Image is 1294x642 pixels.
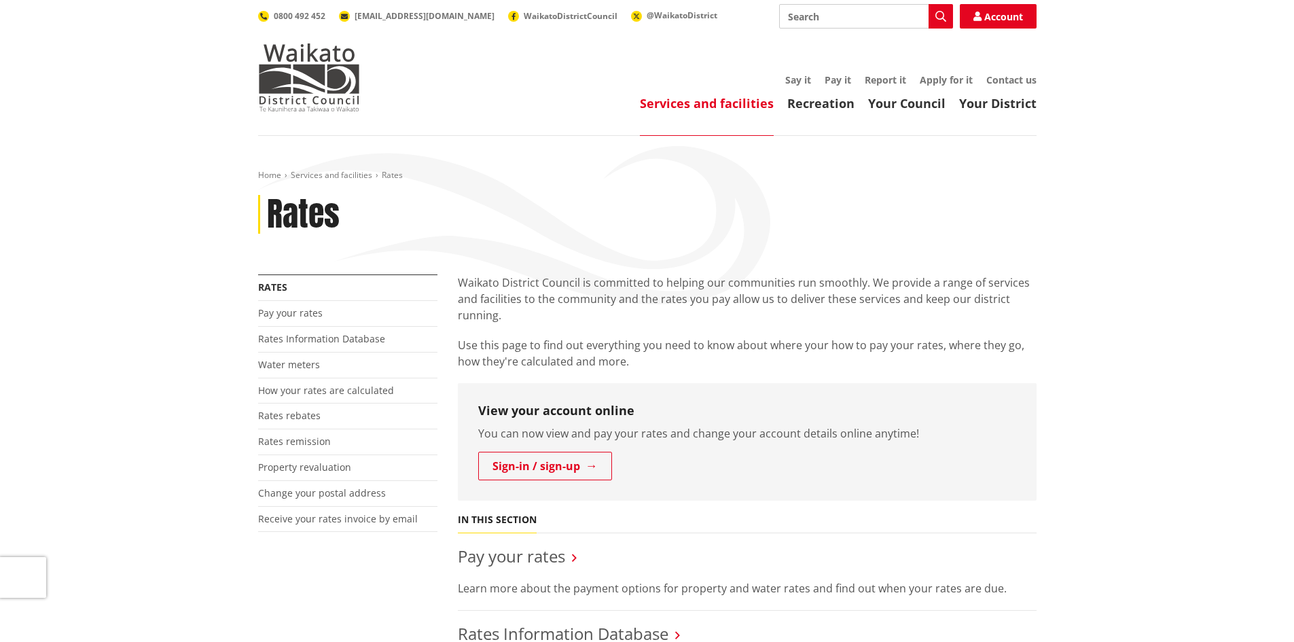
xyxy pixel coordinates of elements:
[458,337,1037,370] p: Use this page to find out everything you need to know about where your how to pay your rates, whe...
[478,452,612,480] a: Sign-in / sign-up
[458,580,1037,596] p: Learn more about the payment options for property and water rates and find out when your rates ar...
[868,95,946,111] a: Your Council
[640,95,774,111] a: Services and facilities
[258,332,385,345] a: Rates Information Database
[339,10,495,22] a: [EMAIL_ADDRESS][DOMAIN_NAME]
[920,73,973,86] a: Apply for it
[960,4,1037,29] a: Account
[258,512,418,525] a: Receive your rates invoice by email
[258,281,287,293] a: Rates
[291,169,372,181] a: Services and facilities
[458,545,565,567] a: Pay your rates
[865,73,906,86] a: Report it
[959,95,1037,111] a: Your District
[258,384,394,397] a: How your rates are calculated
[258,43,360,111] img: Waikato District Council - Te Kaunihera aa Takiwaa o Waikato
[267,195,340,234] h1: Rates
[258,409,321,422] a: Rates rebates
[258,306,323,319] a: Pay your rates
[355,10,495,22] span: [EMAIL_ADDRESS][DOMAIN_NAME]
[825,73,851,86] a: Pay it
[458,274,1037,323] p: Waikato District Council is committed to helping our communities run smoothly. We provide a range...
[631,10,717,21] a: @WaikatoDistrict
[458,514,537,526] h5: In this section
[382,169,403,181] span: Rates
[478,404,1016,418] h3: View your account online
[258,10,325,22] a: 0800 492 452
[787,95,855,111] a: Recreation
[258,169,281,181] a: Home
[785,73,811,86] a: Say it
[524,10,617,22] span: WaikatoDistrictCouncil
[986,73,1037,86] a: Contact us
[478,425,1016,442] p: You can now view and pay your rates and change your account details online anytime!
[647,10,717,21] span: @WaikatoDistrict
[258,461,351,474] a: Property revaluation
[258,486,386,499] a: Change your postal address
[508,10,617,22] a: WaikatoDistrictCouncil
[258,358,320,371] a: Water meters
[258,435,331,448] a: Rates remission
[779,4,953,29] input: Search input
[258,170,1037,181] nav: breadcrumb
[274,10,325,22] span: 0800 492 452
